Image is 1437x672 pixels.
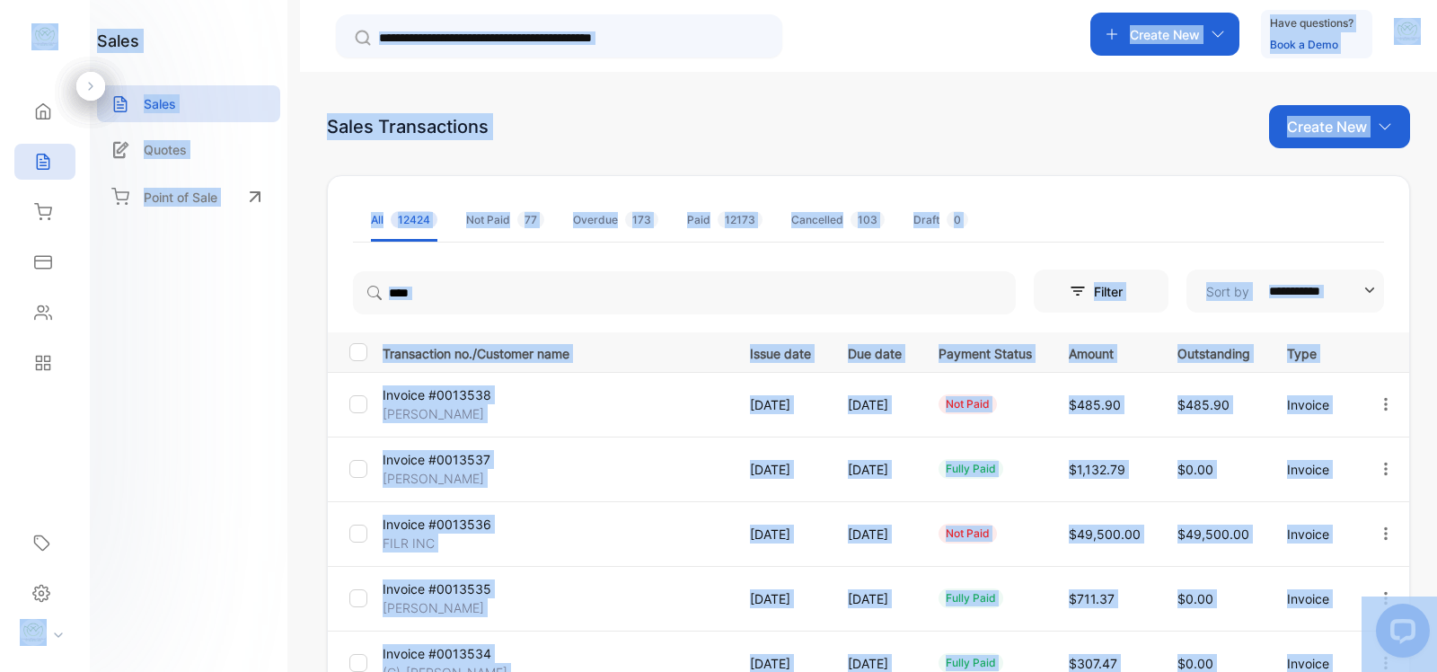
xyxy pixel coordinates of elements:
img: logo [31,23,58,50]
p: Invoice [1287,589,1340,608]
span: $0.00 [1177,591,1213,606]
p: [PERSON_NAME] [383,469,498,488]
p: [PERSON_NAME] [383,598,498,617]
p: Invoice #0013537 [383,450,498,469]
p: Create New [1287,116,1367,137]
p: [DATE] [750,589,811,608]
div: Paid [687,212,763,228]
a: Point of Sale [97,177,280,217]
div: All [371,212,437,228]
button: Create New [1090,13,1239,56]
div: Sales Transactions [327,113,489,140]
img: profile [20,619,47,646]
span: 0 [947,211,968,228]
p: Type [1287,340,1340,363]
p: Quotes [144,140,187,159]
p: Invoice [1287,395,1340,414]
div: Overdue [573,212,658,228]
img: avatar [1394,18,1421,45]
p: [PERSON_NAME] [383,404,498,423]
span: 103 [851,211,885,228]
p: Payment Status [939,340,1032,363]
button: Create New [1269,105,1410,148]
span: $0.00 [1177,462,1213,477]
p: [DATE] [848,460,902,479]
p: [DATE] [848,525,902,544]
iframe: LiveChat chat widget [1362,597,1437,672]
p: Invoice [1287,525,1340,544]
a: Quotes [97,131,280,168]
a: Sales [97,85,280,122]
p: Invoice #0013536 [383,515,498,534]
p: Due date [848,340,902,363]
p: Amount [1069,340,1141,363]
p: Transaction no./Customer name [383,340,727,363]
p: Outstanding [1177,340,1250,363]
p: FILR INC [383,534,498,553]
div: fully paid [939,588,1003,608]
p: [DATE] [750,525,811,544]
span: 77 [517,211,544,228]
p: Invoice #0013538 [383,385,498,404]
p: Point of Sale [144,188,217,207]
div: Not Paid [466,212,544,228]
p: [DATE] [750,460,811,479]
p: [DATE] [848,395,902,414]
span: $485.90 [1069,397,1121,412]
div: Draft [913,212,968,228]
span: 12173 [718,211,763,228]
span: 173 [625,211,658,228]
div: fully paid [939,459,1003,479]
span: $1,132.79 [1069,462,1125,477]
span: $485.90 [1177,397,1230,412]
h1: sales [97,29,139,53]
span: $49,500.00 [1069,526,1141,542]
a: Book a Demo [1270,38,1338,51]
p: Sort by [1206,282,1249,301]
p: Have questions? [1270,14,1353,32]
span: $49,500.00 [1177,526,1249,542]
p: [DATE] [848,589,902,608]
div: not paid [939,394,997,414]
p: Issue date [750,340,811,363]
p: Invoice [1287,460,1340,479]
button: avatar [1394,13,1421,56]
span: $307.47 [1069,656,1117,671]
div: Cancelled [791,212,885,228]
p: Invoice #0013535 [383,579,498,598]
p: Create New [1130,25,1200,44]
span: 12424 [391,211,437,228]
span: $711.37 [1069,591,1115,606]
div: not paid [939,524,997,544]
p: Sales [144,94,176,113]
p: [DATE] [750,395,811,414]
button: Sort by [1186,270,1384,313]
p: Invoice #0013534 [383,644,498,663]
span: $0.00 [1177,656,1213,671]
